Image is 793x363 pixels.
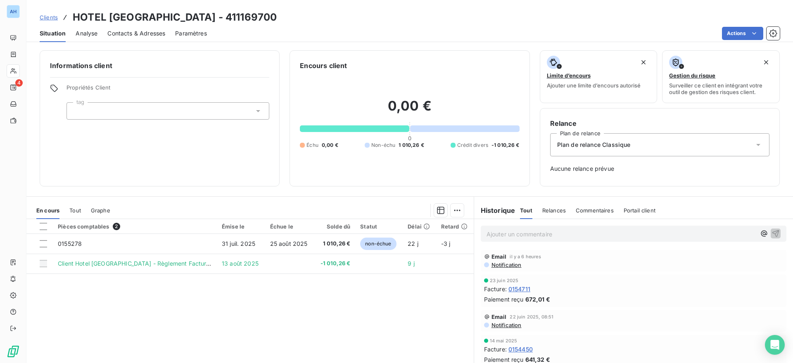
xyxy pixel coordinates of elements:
div: Délai [408,223,431,230]
span: En cours [36,207,59,214]
span: 22 juin 2025, 08:51 [510,314,553,319]
span: -1 010,26 € [491,141,520,149]
a: 4 [7,81,19,94]
h3: HOTEL [GEOGRAPHIC_DATA] - 411169700 [73,10,277,25]
span: Clients [40,14,58,21]
span: Contacts & Adresses [107,29,165,38]
div: Pièces comptables [58,223,212,230]
span: Facture : [484,345,507,354]
div: Retard [441,223,469,230]
input: Ajouter une valeur [74,107,80,115]
span: 0155278 [58,240,82,247]
h6: Historique [474,205,515,215]
span: Analyse [76,29,97,38]
span: Graphe [91,207,110,214]
div: Solde dû [319,223,350,230]
span: Gestion du risque [669,72,715,79]
h6: Informations client [50,61,269,71]
span: Client Hotel [GEOGRAPHIC_DATA] - Règlement Facture 0155278 [GEOGRAPHIC_DATA] [GEOGRAPHIC_DATA] 00... [58,260,392,267]
h6: Encours client [300,61,347,71]
span: 1 010,26 € [399,141,424,149]
span: 14 mai 2025 [490,338,518,343]
span: Situation [40,29,66,38]
h6: Relance [550,118,769,128]
span: 0154711 [508,285,530,293]
span: 13 août 2025 [222,260,259,267]
span: Paramètres [175,29,207,38]
span: 672,01 € [525,295,550,304]
div: Émise le [222,223,260,230]
span: Notification [491,262,522,268]
span: non-échue [360,238,396,250]
span: Paiement reçu [484,295,524,304]
span: Commentaires [576,207,614,214]
img: Logo LeanPay [7,345,20,358]
span: 31 juil. 2025 [222,240,255,247]
span: -1 010,26 € [319,259,350,268]
span: -3 j [441,240,451,247]
span: Plan de relance Classique [557,141,631,149]
span: 23 juin 2025 [490,278,519,283]
div: Échue le [270,223,309,230]
span: Surveiller ce client en intégrant votre outil de gestion des risques client. [669,82,773,95]
button: Actions [722,27,763,40]
div: AH [7,5,20,18]
span: 2 [113,223,120,230]
div: Open Intercom Messenger [765,335,785,355]
a: Clients [40,13,58,21]
span: Facture : [484,285,507,293]
span: 0 [408,135,411,141]
span: Aucune relance prévue [550,165,769,173]
span: Crédit divers [457,141,488,149]
button: Gestion du risqueSurveiller ce client en intégrant votre outil de gestion des risques client. [662,50,780,103]
span: Échu [306,141,318,149]
span: Limite d’encours [547,72,591,79]
span: Non-échu [371,141,395,149]
span: 25 août 2025 [270,240,308,247]
span: Email [491,313,507,320]
h2: 0,00 € [300,98,519,123]
span: Tout [520,207,532,214]
span: Email [491,253,507,260]
span: 0,00 € [322,141,338,149]
span: Tout [69,207,81,214]
span: Notification [491,322,522,328]
button: Limite d’encoursAjouter une limite d’encours autorisé [540,50,658,103]
span: 0154450 [508,345,533,354]
div: Statut [360,223,398,230]
span: 4 [15,79,23,87]
span: Propriétés Client [66,84,269,96]
span: 9 j [408,260,414,267]
span: Portail client [624,207,655,214]
span: il y a 6 heures [510,254,541,259]
span: 1 010,26 € [319,240,350,248]
span: 22 j [408,240,418,247]
span: Ajouter une limite d’encours autorisé [547,82,641,89]
span: Relances [542,207,566,214]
